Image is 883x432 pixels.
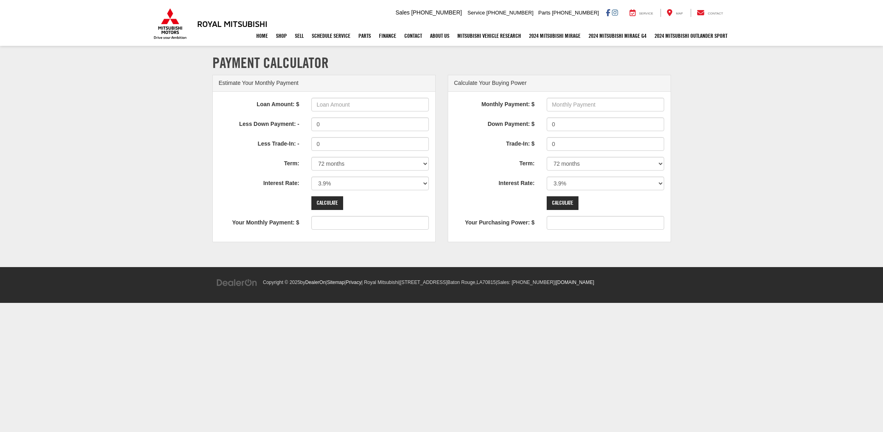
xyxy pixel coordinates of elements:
[676,12,683,15] span: Map
[639,12,653,15] span: Service
[263,280,300,285] span: Copyright © 2025
[453,26,525,46] a: Mitsubishi Vehicle Research
[426,26,453,46] a: About Us
[585,26,650,46] a: 2024 Mitsubishi Mirage G4
[213,177,305,187] label: Interest Rate:
[547,117,665,131] input: Down Payment
[305,280,326,285] a: DealerOn Home Page
[213,137,305,148] label: Less Trade-In: -
[213,157,305,168] label: Term:
[512,280,555,285] span: [PHONE_NUMBER]
[300,280,325,285] span: by
[555,280,594,285] span: |
[538,10,550,16] span: Parts
[448,177,541,187] label: Interest Rate:
[272,26,291,46] a: Shop
[708,12,723,15] span: Contact
[326,280,345,285] span: |
[547,196,578,210] input: Calculate
[448,117,541,128] label: Down Payment: $
[327,280,345,285] a: Sitemap
[311,98,429,111] input: Loan Amount
[375,26,400,46] a: Finance
[467,10,485,16] span: Service
[448,75,671,92] div: Calculate Your Buying Power
[400,280,447,285] span: [STREET_ADDRESS]
[486,10,533,16] span: [PHONE_NUMBER]
[213,216,305,227] label: Your Monthly Payment: $
[448,137,541,148] label: Trade-In: $
[213,117,305,128] label: Less Down Payment: -
[252,26,272,46] a: Home
[447,280,477,285] span: Baton Rouge,
[448,216,541,227] label: Your Purchasing Power: $
[448,157,541,168] label: Term:
[346,280,361,285] a: Privacy
[661,9,689,17] a: Map
[197,19,268,28] h3: Royal Mitsubishi
[354,26,375,46] a: Parts: Opens in a new tab
[216,278,257,287] img: DealerOn
[213,75,435,92] div: Estimate Your Monthly Payment
[624,9,659,17] a: Service
[606,9,610,16] a: Facebook: Click to visit our Facebook page
[399,280,496,285] span: |
[152,8,188,39] img: Mitsubishi
[496,280,555,285] span: |
[400,26,426,46] a: Contact
[395,9,410,16] span: Sales
[477,280,483,285] span: LA
[344,280,361,285] span: |
[552,10,599,16] span: [PHONE_NUMBER]
[547,98,665,111] input: Monthly Payment
[497,280,510,285] span: Sales:
[213,98,305,109] label: Loan Amount: $
[612,9,618,16] a: Instagram: Click to visit our Instagram page
[308,26,354,46] a: Schedule Service: Opens in a new tab
[212,55,671,71] h1: Payment Calculator
[691,9,729,17] a: Contact
[291,26,308,46] a: Sell
[411,9,462,16] span: [PHONE_NUMBER]
[525,26,585,46] a: 2024 Mitsubishi Mirage
[448,98,541,109] label: Monthly Payment: $
[216,279,257,285] a: DealerOn
[361,280,399,285] span: | Royal Mitsubishi
[556,280,594,285] a: [DOMAIN_NAME]
[482,280,496,285] span: 70815
[650,26,731,46] a: 2024 Mitsubishi Outlander SPORT
[311,196,343,210] input: Calculate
